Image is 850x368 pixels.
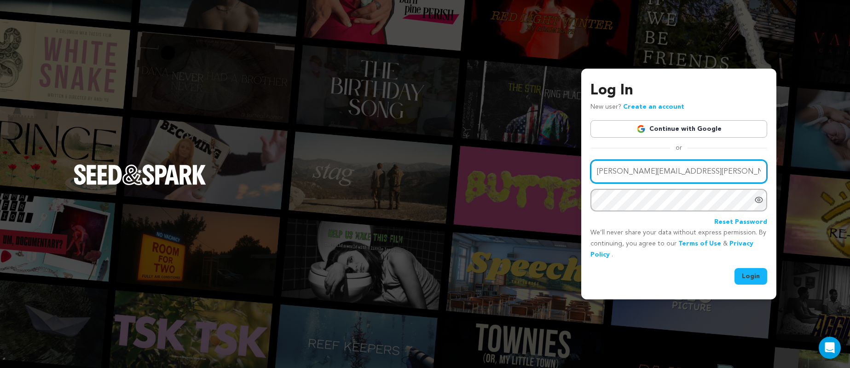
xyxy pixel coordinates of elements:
[714,217,767,228] a: Reset Password
[670,143,688,152] span: or
[590,102,684,113] p: New user?
[734,268,767,285] button: Login
[590,120,767,138] a: Continue with Google
[74,164,206,203] a: Seed&Spark Homepage
[678,240,721,247] a: Terms of Use
[754,195,763,204] a: Show password as plain text. Warning: this will display your password on the screen.
[590,160,767,183] input: Email address
[590,80,767,102] h3: Log In
[819,337,841,359] div: Open Intercom Messenger
[74,164,206,185] img: Seed&Spark Logo
[623,104,684,110] a: Create an account
[636,124,646,134] img: Google logo
[590,228,767,260] p: We’ll never share your data without express permission. By continuing, you agree to our & .
[590,240,753,258] a: Privacy Policy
